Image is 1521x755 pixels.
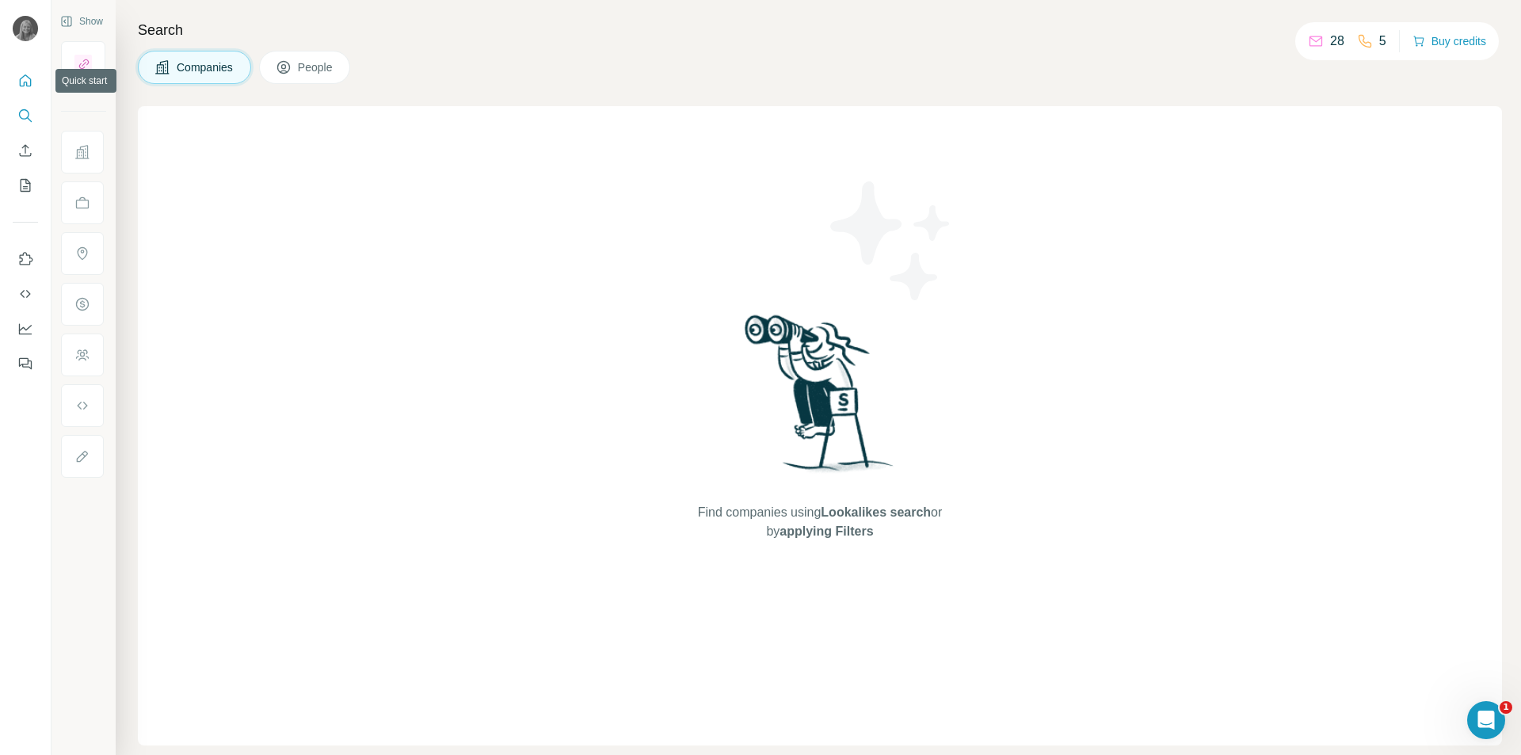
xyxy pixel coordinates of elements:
[780,524,873,538] span: applying Filters
[13,136,38,165] button: Enrich CSV
[1330,32,1344,51] p: 28
[138,19,1502,41] h4: Search
[1412,30,1486,52] button: Buy credits
[693,503,947,541] span: Find companies using or by
[298,59,334,75] span: People
[13,280,38,308] button: Use Surfe API
[13,349,38,378] button: Feedback
[1379,32,1386,51] p: 5
[1500,701,1512,714] span: 1
[1467,701,1505,739] iframe: Intercom live chat
[13,315,38,343] button: Dashboard
[821,505,931,519] span: Lookalikes search
[13,171,38,200] button: My lists
[738,311,902,487] img: Surfe Illustration - Woman searching with binoculars
[177,59,234,75] span: Companies
[13,67,38,95] button: Quick start
[13,101,38,130] button: Search
[13,16,38,41] img: Avatar
[820,170,963,312] img: Surfe Illustration - Stars
[49,10,114,33] button: Show
[13,245,38,273] button: Use Surfe on LinkedIn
